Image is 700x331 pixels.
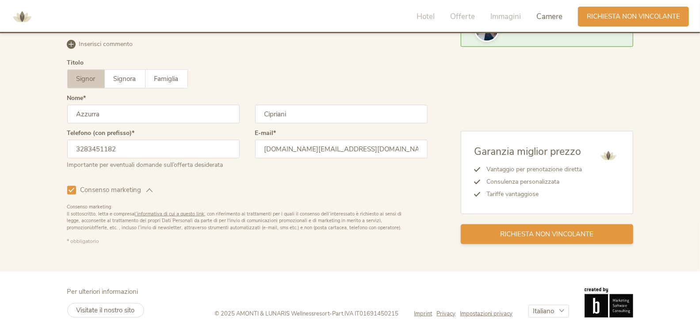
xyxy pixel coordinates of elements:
[77,74,96,83] span: Signor
[76,185,146,195] span: Consenso marketing
[67,287,138,296] span: Per ulteriori informazioni
[474,145,581,158] span: Garanzia miglior prezzo
[255,140,428,158] input: E-mail
[481,163,582,176] li: Vantaggio per prenotazione diretta
[114,74,136,83] span: Signora
[67,140,240,158] input: Telefono (con prefisso)
[77,306,135,315] span: Visitate il nostro sito
[67,105,240,123] input: Nome
[587,12,680,21] span: Richiesta non vincolante
[585,288,633,318] img: Brandnamic GmbH | Leading Hospitality Solutions
[67,211,412,231] div: Il sottoscritto, letta e compresa , con riferimento ai trattamenti per i quali il consenso dell’i...
[481,176,582,188] li: Consulenza personalizzata
[255,130,276,136] label: E-mail
[460,310,513,318] a: Impostazioni privacy
[215,310,330,318] span: © 2025 AMONTI & LUNARIS Wellnessresort
[67,303,144,318] a: Visitate il nostro sito
[597,145,620,167] img: AMONTI & LUNARIS Wellnessresort
[154,74,179,83] span: Famiglia
[67,204,111,210] b: Consenso marketing
[135,211,205,217] a: l’informativa di cui a questo link
[67,95,86,101] label: Nome
[67,238,428,245] div: * obbligatorio
[255,105,428,123] input: Cognome
[67,130,135,136] label: Telefono (con prefisso)
[9,4,35,30] img: AMONTI & LUNARIS Wellnessresort
[333,310,399,318] span: Part.IVA IT01691450215
[481,188,582,200] li: Tariffe vantaggiose
[437,310,456,318] span: Privacy
[330,310,333,318] span: -
[9,13,35,19] a: AMONTI & LUNARIS Wellnessresort
[414,310,432,318] span: Imprint
[536,12,562,22] span: Camere
[67,60,84,66] div: Titolo
[67,158,240,169] div: Importante per eventuali domande sull’offerta desiderata
[437,310,460,318] a: Privacy
[417,12,435,22] span: Hotel
[490,12,521,22] span: Immagini
[414,310,437,318] a: Imprint
[79,40,133,49] span: Inserisci commento
[500,230,593,239] span: Richiesta non vincolante
[450,12,475,22] span: Offerte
